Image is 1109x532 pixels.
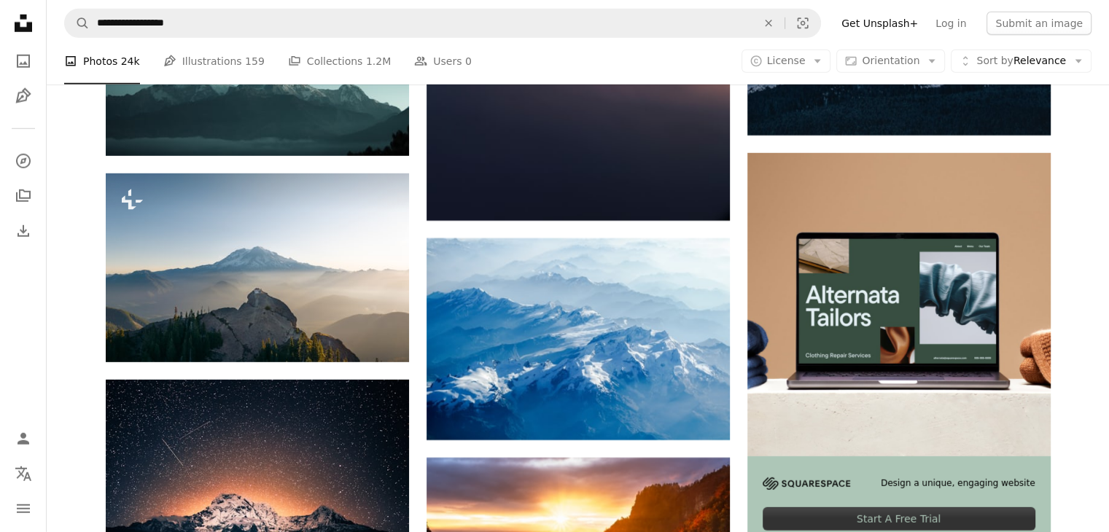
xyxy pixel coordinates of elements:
form: Find visuals sitewide [64,9,821,38]
button: License [742,50,831,73]
a: A view of the top of a mountain in the distance [106,261,409,274]
a: Illustrations 159 [163,38,265,85]
button: Visual search [785,9,820,37]
a: Log in [927,12,975,35]
a: Photos [9,47,38,76]
a: Explore [9,146,38,176]
button: Search Unsplash [65,9,90,37]
span: Design a unique, engaging website [881,477,1035,490]
a: Illustrations [9,82,38,111]
span: Sort by [976,55,1013,66]
button: Menu [9,494,38,523]
span: License [767,55,806,66]
a: Collections [9,181,38,211]
a: Collections 1.2M [288,38,391,85]
a: Download History [9,216,38,246]
a: photo of mountains and sky [106,474,409,488]
button: Language [9,459,38,488]
span: Relevance [976,54,1066,69]
button: Submit an image [987,12,1092,35]
div: Start A Free Trial [763,507,1035,531]
button: Sort byRelevance [951,50,1092,73]
a: Log in / Sign up [9,424,38,453]
span: Orientation [862,55,919,66]
a: Get Unsplash+ [833,12,927,35]
img: file-1707885205802-88dd96a21c72image [747,153,1051,456]
span: 1.2M [366,53,391,69]
a: Users 0 [414,38,472,85]
button: Orientation [836,50,945,73]
img: file-1705255347840-230a6ab5bca9image [763,477,850,490]
a: snow capped mountains at daytime [427,332,730,345]
button: Clear [752,9,785,37]
img: A view of the top of a mountain in the distance [106,173,409,363]
span: 0 [465,53,472,69]
span: 159 [245,53,265,69]
img: snow capped mountains at daytime [427,238,730,440]
a: Home — Unsplash [9,9,38,41]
